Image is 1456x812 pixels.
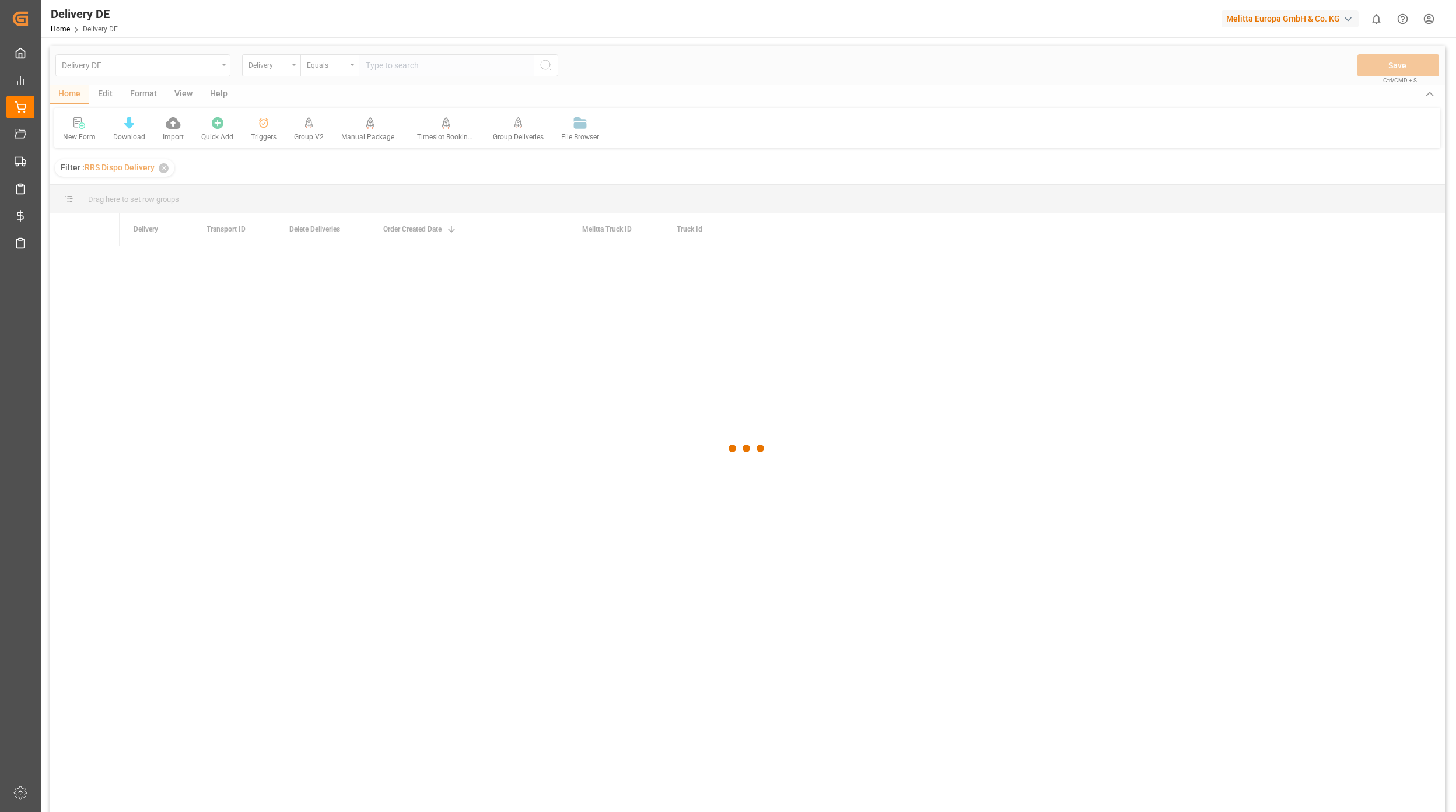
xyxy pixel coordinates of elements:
[1363,6,1389,32] button: show 0 new notifications
[1221,8,1363,30] button: Melitta Europa GmbH & Co. KG
[1389,6,1416,32] button: Help Center
[51,25,70,33] a: Home
[51,5,118,23] div: Delivery DE
[1221,10,1359,27] div: Melitta Europa GmbH & Co. KG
